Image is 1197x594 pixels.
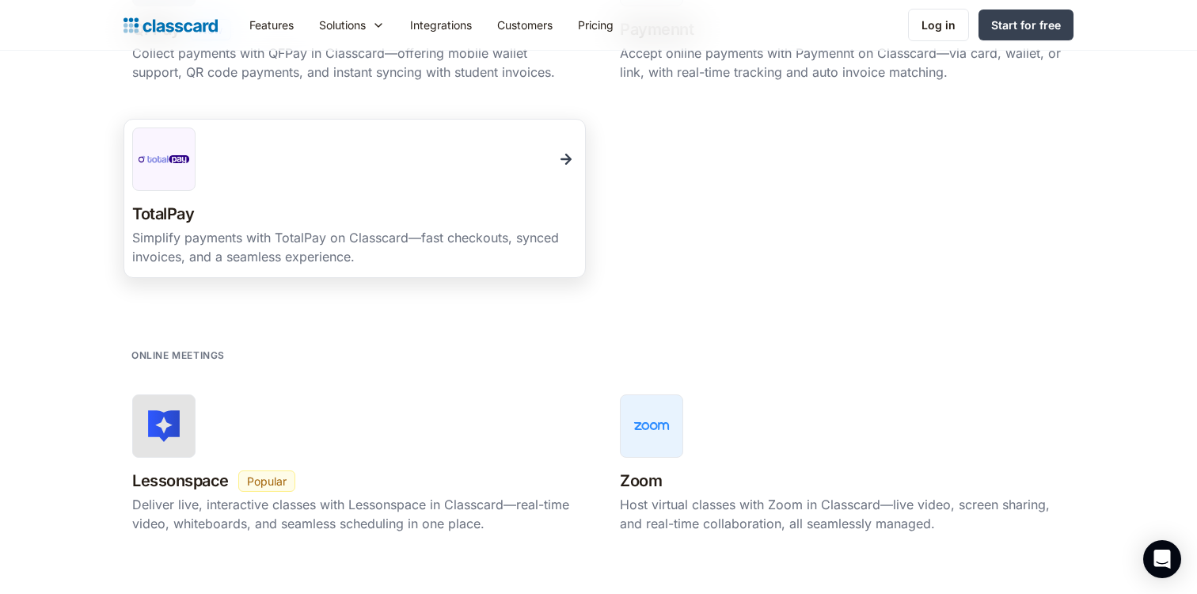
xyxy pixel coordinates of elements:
[139,155,189,163] img: TotalPay
[620,495,1065,533] div: Host virtual classes with Zoom in Classcard—live video, screen sharing, and real-time collaborati...
[132,228,577,266] div: Simplify payments with TotalPay on Classcard—fast checkouts, synced invoices, and a seamless expe...
[991,17,1061,33] div: Start for free
[132,467,229,495] h3: Lessonspace
[123,386,586,545] a: LessonspaceLessonspacePopularDeliver live, interactive classes with Lessonspace in Classcard—real...
[306,7,397,43] div: Solutions
[1143,540,1181,578] div: Open Intercom Messenger
[132,44,577,82] div: Collect payments with QFPay in Classcard—offering mobile wallet support, QR code payments, and in...
[565,7,626,43] a: Pricing
[247,473,287,489] div: Popular
[132,200,194,228] h3: TotalPay
[237,7,306,43] a: Features
[620,44,1065,82] div: Accept online payments with Paymennt on Classcard—via card, wallet, or link, with real-time track...
[921,17,956,33] div: Log in
[484,7,565,43] a: Customers
[626,414,677,438] img: Zoom
[123,14,218,36] a: home
[132,495,577,533] div: Deliver live, interactive classes with Lessonspace in Classcard—real-time video, whiteboards, and...
[319,17,366,33] div: Solutions
[620,467,662,495] h3: Zoom
[908,9,969,41] a: Log in
[397,7,484,43] a: Integrations
[978,10,1073,40] a: Start for free
[148,410,180,442] img: Lessonspace
[123,119,586,278] a: TotalPayTotalPaySimplify payments with TotalPay on Classcard—fast checkouts, synced invoices, and...
[131,348,225,363] h2: Online meetings
[611,386,1073,545] a: ZoomZoomHost virtual classes with Zoom in Classcard—live video, screen sharing, and real-time col...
